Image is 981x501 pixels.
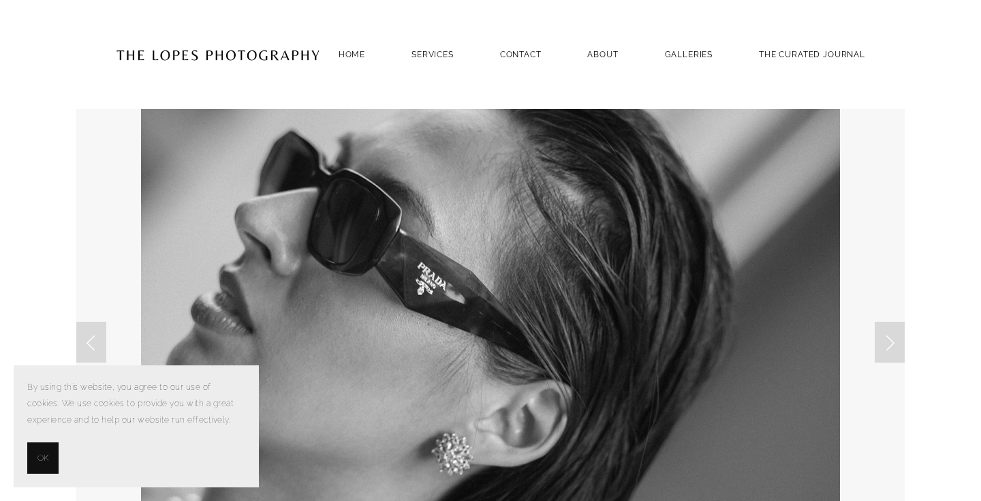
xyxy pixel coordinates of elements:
img: Portugal Wedding Photographer | The Lopes Photography [116,21,320,88]
a: Previous Slide [76,322,106,363]
button: OK [27,442,59,474]
p: By using this website, you agree to our use of cookies. We use cookies to provide you with a grea... [27,379,245,429]
a: Home [339,45,365,63]
a: ABOUT [587,45,618,63]
a: Next Slide [875,322,905,363]
span: OK [37,450,48,466]
a: GALLERIES [665,45,713,63]
a: THE CURATED JOURNAL [759,45,865,63]
a: Contact [500,45,542,63]
a: SERVICES [411,50,454,59]
section: Cookie banner [14,365,259,487]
